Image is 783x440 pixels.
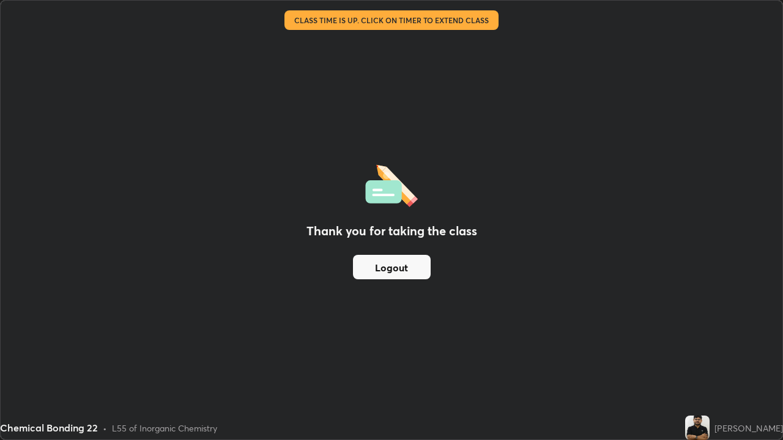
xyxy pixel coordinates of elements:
img: offlineFeedback.1438e8b3.svg [365,161,418,207]
button: Logout [353,255,431,279]
div: [PERSON_NAME] [714,422,783,435]
div: • [103,422,107,435]
div: L55 of Inorganic Chemistry [112,422,217,435]
img: d32c70f87a0b4f19b114348ebca7561d.jpg [685,416,710,440]
h2: Thank you for taking the class [306,222,477,240]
